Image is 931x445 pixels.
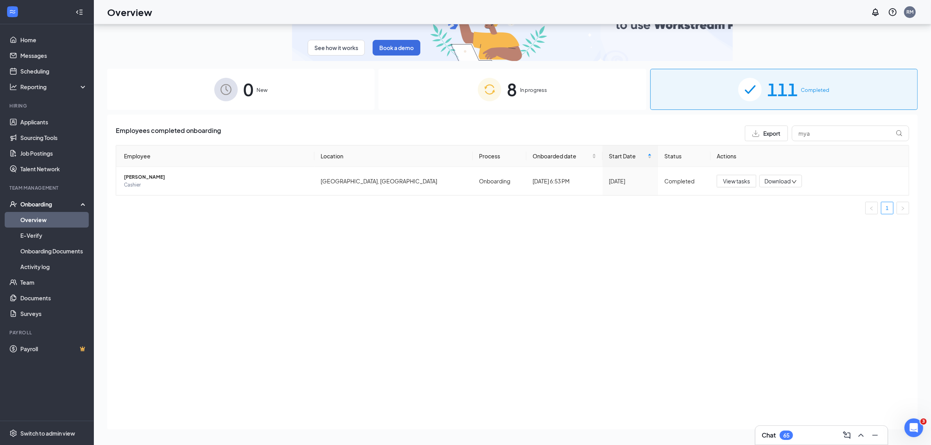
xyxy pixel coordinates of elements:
[906,9,913,15] div: RM
[710,145,909,167] th: Actions
[20,32,87,48] a: Home
[904,418,923,437] iframe: Intercom live chat
[20,200,81,208] div: Onboarding
[767,76,798,103] span: 111
[792,126,909,141] input: Search by Name, Job Posting, or Process
[308,40,365,56] button: See how it works
[20,290,87,306] a: Documents
[717,175,756,187] button: View tasks
[869,429,881,441] button: Minimize
[257,86,267,94] span: New
[20,275,87,290] a: Team
[20,83,88,91] div: Reporting
[533,152,590,160] span: Onboarded date
[658,145,710,167] th: Status
[473,145,526,167] th: Process
[855,429,867,441] button: ChevronUp
[901,206,905,211] span: right
[9,83,17,91] svg: Analysis
[526,145,603,167] th: Onboarded date
[888,7,897,17] svg: QuestionInfo
[9,429,17,437] svg: Settings
[507,76,517,103] span: 8
[881,202,893,214] a: 1
[870,431,880,440] svg: Minimize
[20,114,87,130] a: Applicants
[124,173,308,181] span: [PERSON_NAME]
[107,5,152,19] h1: Overview
[20,63,87,79] a: Scheduling
[764,177,791,185] span: Download
[9,329,86,336] div: Payroll
[762,431,776,440] h3: Chat
[865,202,878,214] button: left
[314,167,473,195] td: [GEOGRAPHIC_DATA], [GEOGRAPHIC_DATA]
[20,228,87,243] a: E-Verify
[9,185,86,191] div: Team Management
[20,130,87,145] a: Sourcing Tools
[9,102,86,109] div: Hiring
[723,177,750,185] span: View tasks
[533,177,596,185] div: [DATE] 6:53 PM
[801,86,829,94] span: Completed
[609,152,646,160] span: Start Date
[20,306,87,321] a: Surveys
[842,431,852,440] svg: ComposeMessage
[20,48,87,63] a: Messages
[763,131,780,136] span: Export
[124,181,308,189] span: Cashier
[20,145,87,161] a: Job Postings
[783,432,789,439] div: 65
[664,177,704,185] div: Completed
[869,206,874,211] span: left
[20,243,87,259] a: Onboarding Documents
[116,126,221,141] span: Employees completed onboarding
[9,8,16,16] svg: WorkstreamLogo
[20,259,87,275] a: Activity log
[897,202,909,214] li: Next Page
[856,431,866,440] svg: ChevronUp
[865,202,878,214] li: Previous Page
[116,145,314,167] th: Employee
[745,126,788,141] button: Export
[920,418,927,425] span: 3
[20,161,87,177] a: Talent Network
[75,8,83,16] svg: Collapse
[373,40,420,56] button: Book a demo
[791,179,797,185] span: down
[20,429,75,437] div: Switch to admin view
[897,202,909,214] button: right
[20,212,87,228] a: Overview
[520,86,547,94] span: In progress
[243,76,253,103] span: 0
[841,429,853,441] button: ComposeMessage
[473,167,526,195] td: Onboarding
[609,177,652,185] div: [DATE]
[314,145,473,167] th: Location
[9,200,17,208] svg: UserCheck
[20,341,87,357] a: PayrollCrown
[871,7,880,17] svg: Notifications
